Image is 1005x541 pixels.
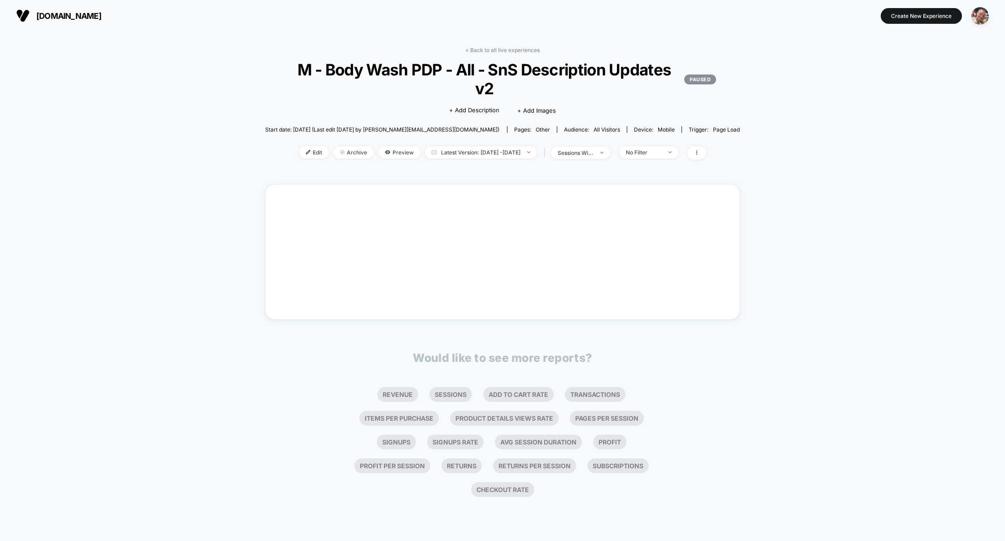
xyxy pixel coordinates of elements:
[13,9,104,23] button: [DOMAIN_NAME]
[570,411,644,426] li: Pages Per Session
[594,126,620,133] span: All Visitors
[600,152,603,154] img: end
[536,126,550,133] span: other
[425,146,537,158] span: Latest Version: [DATE] - [DATE]
[514,126,550,133] div: Pages:
[593,435,626,449] li: Profit
[483,387,554,402] li: Add To Cart Rate
[340,150,345,154] img: end
[542,146,551,159] span: |
[441,458,482,473] li: Returns
[713,126,740,133] span: Page Load
[517,107,556,114] span: + Add Images
[658,126,675,133] span: mobile
[378,146,420,158] span: Preview
[427,435,484,449] li: Signups Rate
[289,60,717,98] span: M - Body Wash PDP - All - SnS Description Updates v2
[669,151,672,153] img: end
[449,106,499,115] span: + Add Description
[36,11,101,21] span: [DOMAIN_NAME]
[493,458,576,473] li: Returns Per Session
[429,387,472,402] li: Sessions
[299,146,329,158] span: Edit
[359,411,439,426] li: Items Per Purchase
[626,149,662,156] div: No Filter
[377,435,416,449] li: Signups
[565,387,625,402] li: Transactions
[432,150,437,154] img: calendar
[465,47,540,53] a: < Back to all live experiences
[265,126,499,133] span: Start date: [DATE] (Last edit [DATE] by [PERSON_NAME][EMAIL_ADDRESS][DOMAIN_NAME])
[627,126,682,133] span: Device:
[527,151,530,153] img: end
[333,146,374,158] span: Archive
[689,126,740,133] div: Trigger:
[413,351,592,365] p: Would like to see more reports?
[354,458,430,473] li: Profit Per Session
[495,435,582,449] li: Avg Session Duration
[587,458,649,473] li: Subscriptions
[377,387,418,402] li: Revenue
[16,9,30,22] img: Visually logo
[564,126,620,133] div: Audience:
[471,482,534,497] li: Checkout Rate
[881,8,962,24] button: Create New Experience
[306,150,310,154] img: edit
[684,75,716,84] p: PAUSED
[558,150,594,156] div: sessions with impression
[969,7,992,25] button: ppic
[450,411,559,426] li: Product Details Views Rate
[971,7,989,25] img: ppic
